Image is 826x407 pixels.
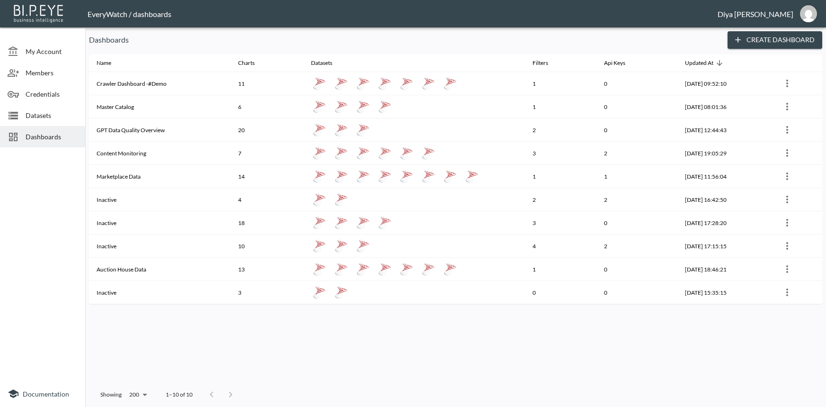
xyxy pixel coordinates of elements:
[231,165,303,188] th: 14
[311,121,328,138] a: GPT_Daily_BrandWise_Count
[780,192,795,207] button: more
[398,75,415,92] a: Source_Count_Details
[525,211,596,235] th: 3
[303,235,525,258] th: {"type":"div","key":null,"ref":null,"props":{"style":{"display":"flex","gap":10},"children":[{"ty...
[728,31,822,49] button: Create Dashboard
[677,211,772,235] th: 2025-05-07, 17:28:20
[89,95,231,118] th: Master Catalog
[89,281,231,304] th: Inactive
[355,214,372,231] a: Publish Count
[677,258,772,281] th: 2025-05-04, 18:46:21
[677,95,772,118] th: 2025-08-26, 08:01:36
[333,121,350,138] a: GPT_Daily_Count
[596,235,677,258] th: 2
[677,118,772,142] th: 2025-08-20, 12:44:43
[8,388,78,399] a: Documentation
[772,142,822,165] th: {"type":{"isMobxInjector":true,"displayName":"inject-with-userStore-stripeStore-dashboardsStore(O...
[333,261,350,278] a: AuctionHouse_FullReport_EventLevel
[313,100,326,113] img: mssql icon
[356,123,370,136] img: mssql icon
[376,214,393,231] a: ModerationLogs
[355,168,372,185] a: Marketplace_ListingsByStatus
[780,215,795,230] button: more
[26,68,78,78] span: Members
[335,100,348,113] img: mssql icon
[677,142,772,165] th: 2025-07-03, 19:05:29
[400,262,413,276] img: mssql icon
[596,188,677,211] th: 2
[398,145,415,162] a: ContentControl_RawReferencesToSync
[378,146,391,160] img: mssql icon
[335,216,348,229] img: mssql icon
[311,261,328,278] a: AuctionHouse_FullReport_ManufacturerLevel
[238,57,255,69] div: Charts
[88,9,718,18] div: EveryWatch / dashboards
[311,98,328,115] a: MasterCatalog_ManufacturerView
[311,237,328,254] a: Auction_Lots_Status_Monthly
[378,216,391,229] img: mssql icon
[400,170,413,183] img: mssql icon
[772,165,822,188] th: {"type":{"isMobxInjector":true,"displayName":"inject-with-userStore-stripeStore-dashboardsStore(O...
[780,238,795,253] button: more
[442,261,459,278] a: AuctionHouse_FullReport_SourceLevel2
[422,262,435,276] img: mssql icon
[356,77,370,90] img: mssql icon
[311,145,328,162] a: ContentControl_SourceReport
[780,76,795,91] button: more
[313,216,326,229] img: mssql icon
[376,98,393,115] a: MasterCatalog_FullCatalog
[355,145,372,162] a: ContentMonitoring_MarketLevel
[313,262,326,276] img: mssql icon
[780,285,795,300] button: more
[356,146,370,160] img: mssql icon
[238,57,267,69] span: Charts
[525,72,596,95] th: 1
[596,281,677,304] th: 0
[422,146,435,160] img: mssql icon
[378,262,391,276] img: mssql icon
[596,258,677,281] th: 0
[355,75,372,92] a: Source_Count_Weekly
[311,214,328,231] a: Sync Count
[89,118,231,142] th: GPT Data Quality Overview
[444,170,457,183] img: mssql icon
[231,281,303,304] th: 3
[311,57,345,69] span: Datasets
[356,100,370,113] img: mssql icon
[677,235,772,258] th: 2025-05-07, 17:15:15
[313,77,326,90] img: mssql icon
[355,98,372,115] a: MasterCatalog_FullCatalog_Overview
[313,123,326,136] img: mssql icon
[333,75,350,92] a: Source_Count_Active
[677,72,772,95] th: 2025-08-28, 09:52:10
[780,99,795,114] button: more
[23,390,69,398] span: Documentation
[335,239,348,253] img: mssql icon
[12,2,66,24] img: bipeye-logo
[604,57,625,69] div: Api Keys
[89,142,231,165] th: Content Monitoring
[303,165,525,188] th: {"type":"div","key":null,"ref":null,"props":{"style":{"display":"flex","gap":10},"children":[{"ty...
[596,165,677,188] th: 1
[311,75,328,92] a: Source_Count_Sold
[718,9,793,18] div: Diya [PERSON_NAME]
[422,170,435,183] img: mssql icon
[333,237,350,254] a: Benda Moderation Report
[26,89,78,99] span: Credentials
[525,118,596,142] th: 2
[525,258,596,281] th: 1
[335,193,348,206] img: mssql icon
[303,281,525,304] th: {"type":"div","key":null,"ref":null,"props":{"style":{"display":"flex","gap":10},"children":[{"ty...
[596,211,677,235] th: 0
[422,77,435,90] img: mssql icon
[166,390,193,398] p: 1–10 of 10
[89,165,231,188] th: Marketplace Data
[525,281,596,304] th: 0
[596,95,677,118] th: 0
[89,211,231,235] th: Inactive
[333,214,350,231] a: Auction_Event_Sync_&_Publish
[463,168,480,185] a: Marketplace_DailyPublishBySource
[335,286,348,299] img: mssql icon
[378,100,391,113] img: mssql icon
[303,142,525,165] th: {"type":"div","key":null,"ref":null,"props":{"style":{"display":"flex","gap":10},"children":[{"ty...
